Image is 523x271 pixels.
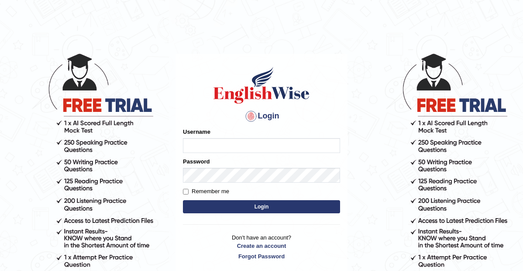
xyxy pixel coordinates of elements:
[183,189,189,195] input: Remember me
[212,66,311,105] img: Logo of English Wise sign in for intelligent practice with AI
[183,233,340,261] p: Don't have an account?
[183,128,210,136] label: Username
[183,109,340,123] h4: Login
[183,157,210,166] label: Password
[183,187,229,196] label: Remember me
[183,242,340,250] a: Create an account
[183,200,340,213] button: Login
[183,252,340,261] a: Forgot Password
